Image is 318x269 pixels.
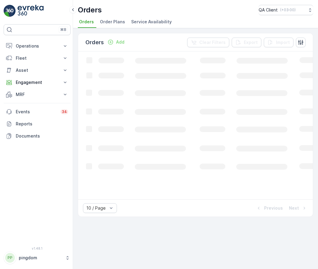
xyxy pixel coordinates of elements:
[289,205,299,211] p: Next
[105,38,127,46] button: Add
[4,76,71,88] button: Engagement
[280,8,296,12] p: ( +03:00 )
[4,251,71,264] button: PPpingdom
[259,5,313,15] button: QA Client(+03:00)
[4,247,71,250] span: v 1.48.1
[232,38,261,47] button: Export
[16,121,68,127] p: Reports
[259,7,278,13] p: QA Client
[187,38,229,47] button: Clear Filters
[62,109,67,114] p: 34
[16,43,58,49] p: Operations
[131,19,172,25] span: Service Availability
[255,204,283,212] button: Previous
[16,55,58,61] p: Fleet
[4,106,71,118] a: Events34
[4,52,71,64] button: Fleet
[16,79,58,85] p: Engagement
[4,40,71,52] button: Operations
[4,5,16,17] img: logo
[16,109,57,115] p: Events
[16,67,58,73] p: Asset
[85,38,104,47] p: Orders
[4,130,71,142] a: Documents
[264,205,283,211] p: Previous
[4,118,71,130] a: Reports
[264,38,293,47] button: Import
[19,255,62,261] p: pingdom
[276,39,290,45] p: Import
[16,91,58,98] p: MRF
[288,204,308,212] button: Next
[79,19,94,25] span: Orders
[199,39,226,45] p: Clear Filters
[78,5,102,15] p: Orders
[5,253,15,263] div: PP
[16,133,68,139] p: Documents
[244,39,258,45] p: Export
[18,5,44,17] img: logo_light-DOdMpM7g.png
[4,64,71,76] button: Asset
[60,27,66,32] p: ⌘B
[116,39,124,45] p: Add
[100,19,125,25] span: Order Plans
[4,88,71,101] button: MRF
